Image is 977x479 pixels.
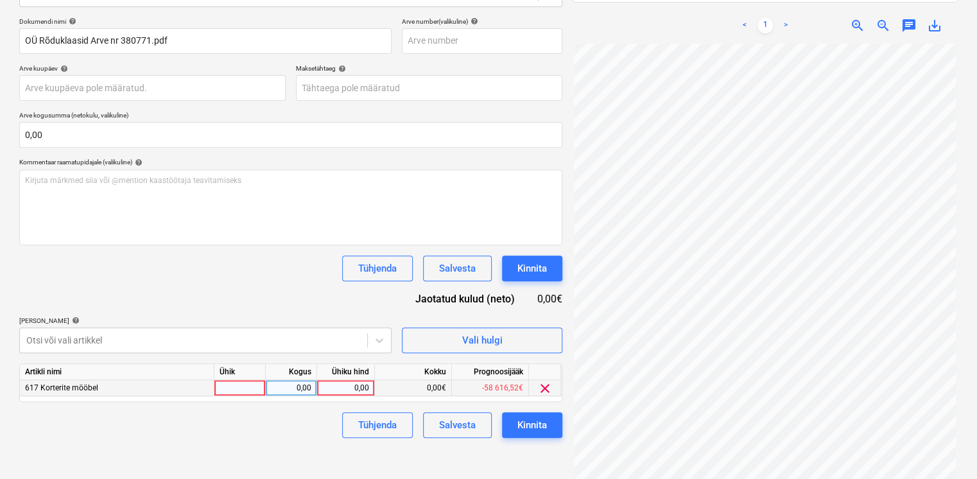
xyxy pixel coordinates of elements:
[737,18,752,33] a: Previous page
[375,364,452,380] div: Kokku
[517,260,547,277] div: Kinnita
[296,64,562,73] div: Maksetähtaeg
[19,17,392,26] div: Dokumendi nimi
[358,417,397,433] div: Tühjenda
[19,28,392,54] input: Dokumendi nimi
[66,17,76,25] span: help
[375,380,452,396] div: 0,00€
[296,75,562,101] input: Tähtaega pole määratud
[402,327,562,353] button: Vali hulgi
[402,28,562,54] input: Arve number
[402,17,562,26] div: Arve number (valikuline)
[439,260,476,277] div: Salvesta
[778,18,793,33] a: Next page
[266,364,317,380] div: Kogus
[395,292,535,306] div: Jaotatud kulud (neto)
[452,380,529,396] div: -58 616,52€
[25,383,98,392] span: 617 Korterite mööbel
[132,159,143,166] span: help
[58,65,68,73] span: help
[502,256,562,281] button: Kinnita
[423,256,492,281] button: Salvesta
[19,111,562,122] p: Arve kogusumma (netokulu, valikuline)
[901,18,917,33] span: chat
[537,381,553,396] span: clear
[317,364,375,380] div: Ühiku hind
[214,364,266,380] div: Ühik
[322,380,369,396] div: 0,00
[19,64,286,73] div: Arve kuupäev
[757,18,773,33] a: Page 1 is your current page
[69,317,80,324] span: help
[342,412,413,438] button: Tühjenda
[850,18,865,33] span: zoom_in
[535,292,562,306] div: 0,00€
[452,364,529,380] div: Prognoosijääk
[19,75,286,101] input: Arve kuupäeva pole määratud.
[271,380,311,396] div: 0,00
[336,65,346,73] span: help
[876,18,891,33] span: zoom_out
[927,18,942,33] span: save_alt
[517,417,547,433] div: Kinnita
[468,17,478,25] span: help
[439,417,476,433] div: Salvesta
[423,412,492,438] button: Salvesta
[20,364,214,380] div: Artikli nimi
[502,412,562,438] button: Kinnita
[462,332,503,349] div: Vali hulgi
[358,260,397,277] div: Tühjenda
[913,417,977,479] iframe: Chat Widget
[19,122,562,148] input: Arve kogusumma (netokulu, valikuline)
[19,317,392,325] div: [PERSON_NAME]
[342,256,413,281] button: Tühjenda
[19,158,562,166] div: Kommentaar raamatupidajale (valikuline)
